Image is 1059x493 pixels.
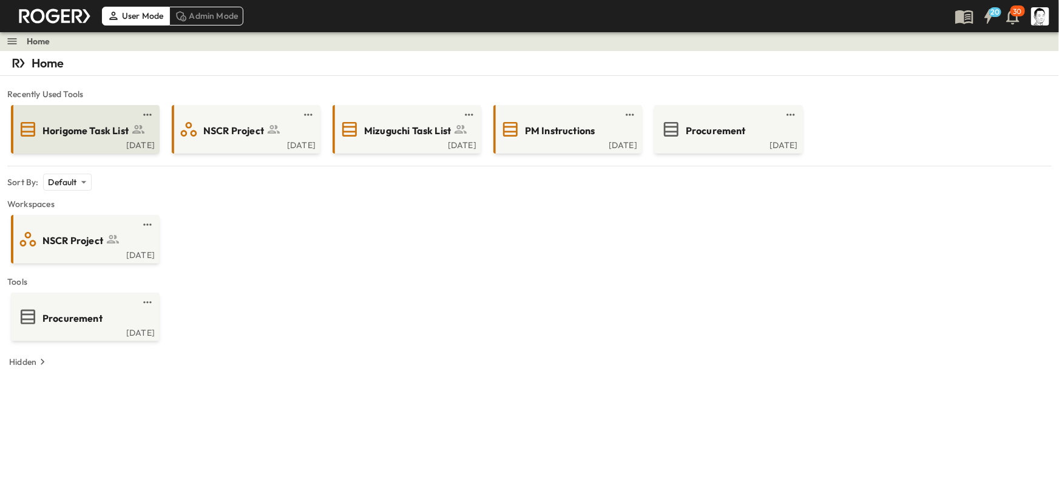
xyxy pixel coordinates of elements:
[686,124,746,138] span: Procurement
[7,88,1052,100] span: Recently Used Tools
[364,124,451,138] span: Mizuguchi Task List
[991,7,1000,17] h6: 20
[976,5,1001,27] button: 20
[42,234,103,248] span: NSCR Project
[1013,7,1022,16] p: 30
[335,139,476,149] a: [DATE]
[13,249,155,259] a: [DATE]
[1031,7,1049,25] img: Profile Picture
[335,120,476,139] a: Mizuguchi Task List
[783,107,798,122] button: test
[174,120,316,139] a: NSCR Project
[4,353,53,370] button: Hidden
[140,217,155,232] button: test
[7,176,38,188] p: Sort By:
[657,120,798,139] a: Procurement
[13,139,155,149] a: [DATE]
[623,107,637,122] button: test
[102,7,169,25] div: User Mode
[203,124,264,138] span: NSCR Project
[496,120,637,139] a: PM Instructions
[7,276,1052,288] span: Tools
[42,124,129,138] span: Horigome Task List
[32,55,64,72] p: Home
[657,139,798,149] a: [DATE]
[496,139,637,149] a: [DATE]
[140,107,155,122] button: test
[13,229,155,249] a: NSCR Project
[169,7,244,25] div: Admin Mode
[43,174,91,191] div: Default
[13,120,155,139] a: Horigome Task List
[462,107,476,122] button: test
[525,124,595,138] span: PM Instructions
[27,35,58,47] nav: breadcrumbs
[140,295,155,310] button: test
[7,198,1052,210] span: Workspaces
[301,107,316,122] button: test
[9,356,36,368] p: Hidden
[27,35,50,47] a: Home
[13,307,155,327] a: Procurement
[13,327,155,336] a: [DATE]
[48,176,76,188] p: Default
[174,139,316,149] a: [DATE]
[42,311,103,325] span: Procurement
